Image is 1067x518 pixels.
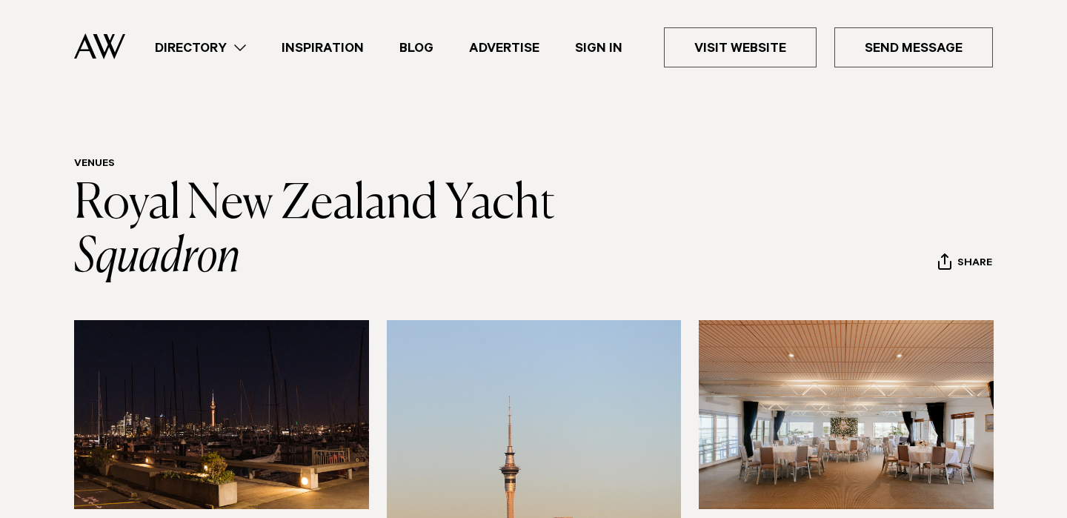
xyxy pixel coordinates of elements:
[74,320,369,509] img: auckland waterfront wedding venue
[937,253,993,275] button: Share
[699,320,994,509] img: indoor wedding reception auckland
[382,38,451,58] a: Blog
[451,38,557,58] a: Advertise
[74,159,115,170] a: Venues
[834,27,993,67] a: Send Message
[137,38,264,58] a: Directory
[74,33,125,59] img: Auckland Weddings Logo
[74,181,562,282] a: Royal New Zealand Yacht Squadron
[557,38,640,58] a: Sign In
[957,257,992,271] span: Share
[664,27,817,67] a: Visit Website
[264,38,382,58] a: Inspiration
